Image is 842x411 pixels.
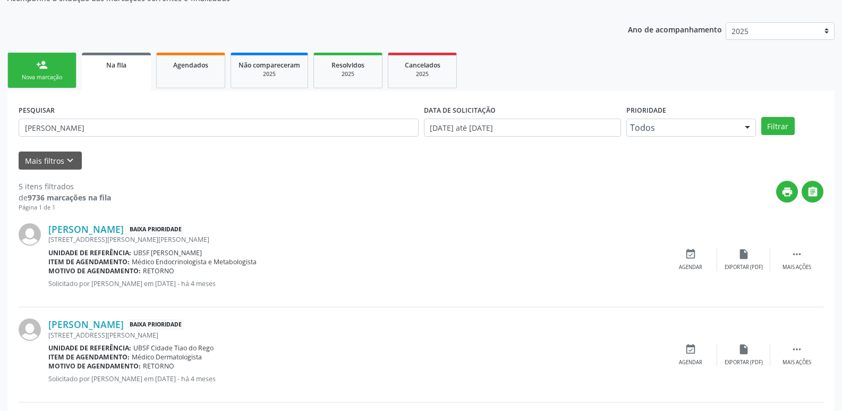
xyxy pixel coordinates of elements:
[48,343,131,353] b: Unidade de referência:
[48,318,124,330] a: [PERSON_NAME]
[36,59,48,71] div: person_add
[19,192,111,203] div: de
[791,343,803,355] i: 
[331,61,364,70] span: Resolvidos
[783,359,811,366] div: Mais ações
[173,61,208,70] span: Agendados
[15,73,69,81] div: Nova marcação
[685,248,696,260] i: event_available
[48,362,141,371] b: Motivo de agendamento:
[19,203,111,212] div: Página 1 de 1
[405,61,440,70] span: Cancelados
[19,102,55,119] label: PESQUISAR
[48,353,130,362] b: Item de agendamento:
[132,353,202,362] span: Médico Dermatologista
[396,70,449,78] div: 2025
[143,362,174,371] span: RETORNO
[48,257,130,266] b: Item de agendamento:
[133,343,214,353] span: UBSF Cidade Tiao do Rego
[19,318,41,341] img: img
[127,319,184,330] span: Baixa Prioridade
[807,186,819,198] i: 
[424,119,621,137] input: Selecione um intervalo
[239,70,300,78] div: 2025
[133,248,202,257] span: UBSF [PERSON_NAME]
[781,186,793,198] i: print
[48,248,131,257] b: Unidade de referência:
[48,235,664,244] div: [STREET_ADDRESS][PERSON_NAME][PERSON_NAME]
[802,181,823,203] button: 
[19,119,419,137] input: Nome, CNS
[64,155,76,166] i: keyboard_arrow_down
[19,181,111,192] div: 5 itens filtrados
[679,264,702,271] div: Agendar
[48,279,664,288] p: Solicitado por [PERSON_NAME] em [DATE] - há 4 meses
[424,102,496,119] label: DATA DE SOLICITAÇÃO
[791,248,803,260] i: 
[738,343,750,355] i: insert_drive_file
[106,61,126,70] span: Na fila
[776,181,798,203] button: print
[761,117,795,135] button: Filtrar
[239,61,300,70] span: Não compareceram
[738,248,750,260] i: insert_drive_file
[725,359,763,366] div: Exportar (PDF)
[626,102,666,119] label: Prioridade
[48,331,664,340] div: [STREET_ADDRESS][PERSON_NAME]
[679,359,702,366] div: Agendar
[685,343,696,355] i: event_available
[725,264,763,271] div: Exportar (PDF)
[48,223,124,235] a: [PERSON_NAME]
[783,264,811,271] div: Mais ações
[321,70,375,78] div: 2025
[127,224,184,235] span: Baixa Prioridade
[143,266,174,275] span: RETORNO
[19,223,41,246] img: img
[19,152,82,170] button: Mais filtroskeyboard_arrow_down
[628,22,722,36] p: Ano de acompanhamento
[28,192,111,203] strong: 9736 marcações na fila
[48,374,664,383] p: Solicitado por [PERSON_NAME] em [DATE] - há 4 meses
[132,257,257,266] span: Médico Endocrinologista e Metabologista
[630,122,734,133] span: Todos
[48,266,141,275] b: Motivo de agendamento:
